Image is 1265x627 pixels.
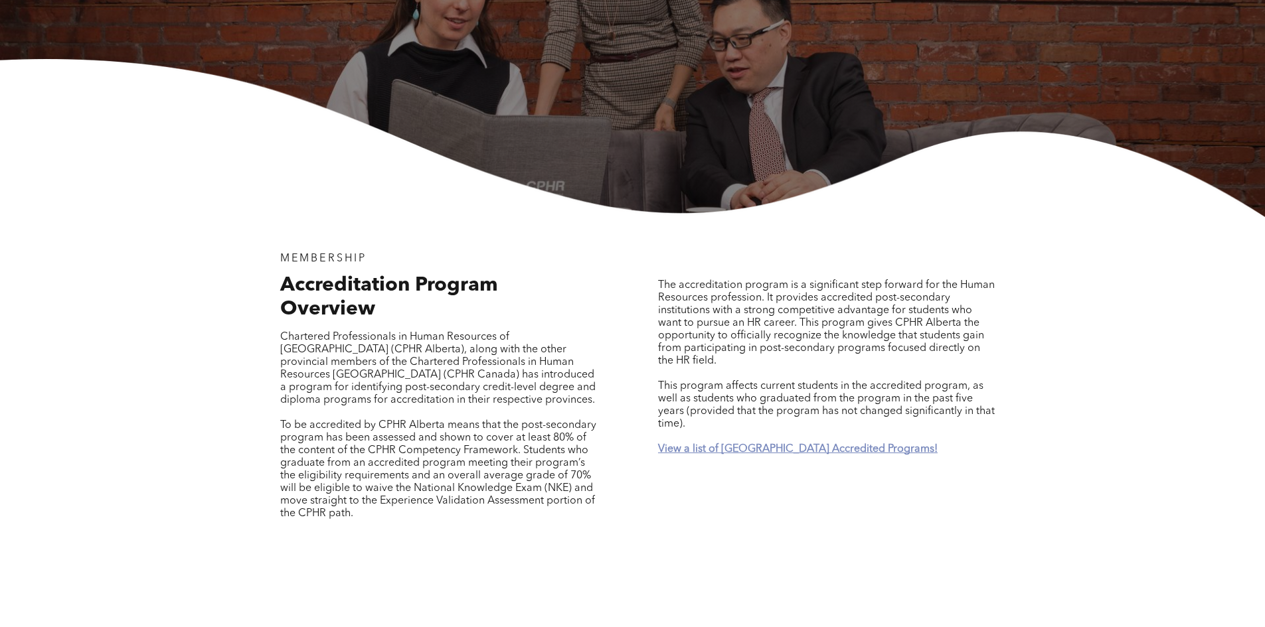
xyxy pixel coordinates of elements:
a: View a list of [GEOGRAPHIC_DATA] Accredited Programs! [658,444,938,454]
span: To be accredited by CPHR Alberta means that the post-secondary program has been assessed and show... [280,420,596,519]
span: Accreditation Program Overview [280,275,498,319]
span: MEMBERSHIP [280,253,367,264]
span: This program affects current students in the accredited program, as well as students who graduate... [658,381,995,429]
span: The accreditation program is a significant step forward for the Human Resources profession. It pr... [658,280,995,366]
span: Chartered Professionals in Human Resources of [GEOGRAPHIC_DATA] (CPHR Alberta), along with the ot... [280,332,596,405]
